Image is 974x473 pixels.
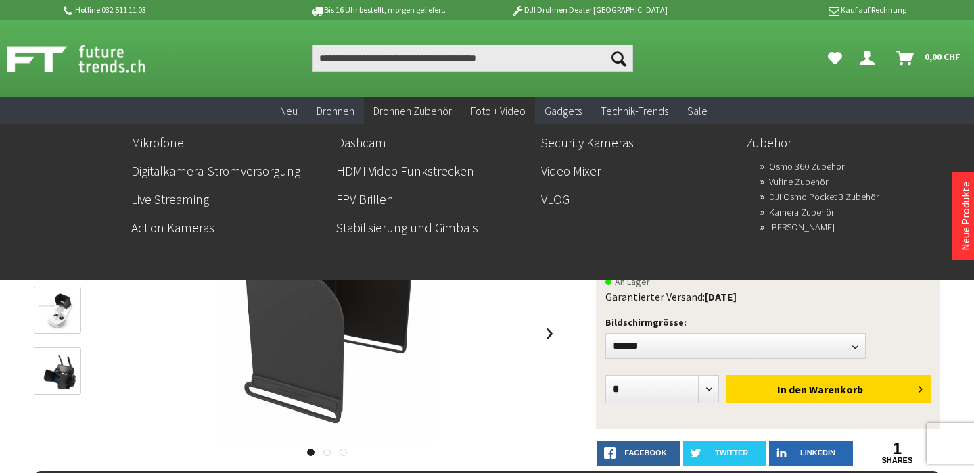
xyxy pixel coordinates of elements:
a: Foto + Video [461,97,535,125]
a: Video Mixer [541,159,735,182]
input: Produkt, Marke, Kategorie, EAN, Artikelnummer… [312,45,633,72]
a: Meine Favoriten [821,45,849,72]
a: Action Kameras [131,216,325,239]
a: Vufine Zubehör [769,172,828,191]
p: Hotline 032 511 11 03 [61,2,272,18]
a: facebook [597,441,680,466]
p: Kauf auf Rechnung [695,2,906,18]
a: Technik-Trends [591,97,678,125]
span: Gadgets [544,104,582,118]
a: Zubehör [746,131,940,154]
span: In den [777,382,807,396]
a: Live Streaming [131,188,325,211]
a: Drohnen [307,97,364,125]
a: LinkedIn [769,441,852,466]
span: Sale [687,104,708,118]
a: Neu [271,97,307,125]
span: Neu [280,104,298,118]
span: An Lager [605,274,650,290]
span: Drohnen Zubehör [373,104,452,118]
button: Suchen [605,45,633,72]
div: Garantierter Versand: [605,290,931,303]
img: Blendschutz/Sonnenschutz Fernsteuerung für Smartphone [219,226,436,442]
a: Digitalkamera-Stromversorgung [131,159,325,182]
span: Warenkorb [809,382,863,396]
a: 1 [856,441,939,456]
a: DJI Osmo Pocket 3 Zubehör [769,187,879,206]
a: Warenkorb [891,45,967,72]
a: FPV Brillen [336,188,530,211]
span: Drohnen [317,104,354,118]
span: Foto + Video [471,104,526,118]
a: Mikrofone [131,131,325,154]
a: Osmo 360 Zubehör [769,157,844,176]
img: Shop Futuretrends - zur Startseite wechseln [7,42,175,76]
span: facebook [624,449,666,457]
span: 0,00 CHF [925,46,960,68]
p: Bis 16 Uhr bestellt, morgen geliefert. [272,2,483,18]
a: Sale [678,97,717,125]
a: Dashcam [336,131,530,154]
b: [DATE] [705,290,737,303]
a: Gadgets [535,97,591,125]
a: Kamera Zubehör [769,203,834,222]
a: twitter [683,441,766,466]
a: Neue Produkte [958,182,972,251]
p: DJI Drohnen Dealer [GEOGRAPHIC_DATA] [484,2,695,18]
a: Dein Konto [854,45,885,72]
a: Security Kameras [541,131,735,154]
a: HDMI Video Funkstrecken [336,159,530,182]
span: Technik-Trends [601,104,668,118]
a: Gimbal Zubehör [769,218,835,236]
a: VLOG [541,188,735,211]
span: twitter [715,449,748,457]
button: In den Warenkorb [726,375,931,403]
a: Drohnen Zubehör [364,97,461,125]
span: LinkedIn [800,449,835,457]
a: Stabilisierung und Gimbals [336,216,530,239]
p: Bildschirmgrösse: [605,314,931,330]
a: shares [856,456,939,465]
